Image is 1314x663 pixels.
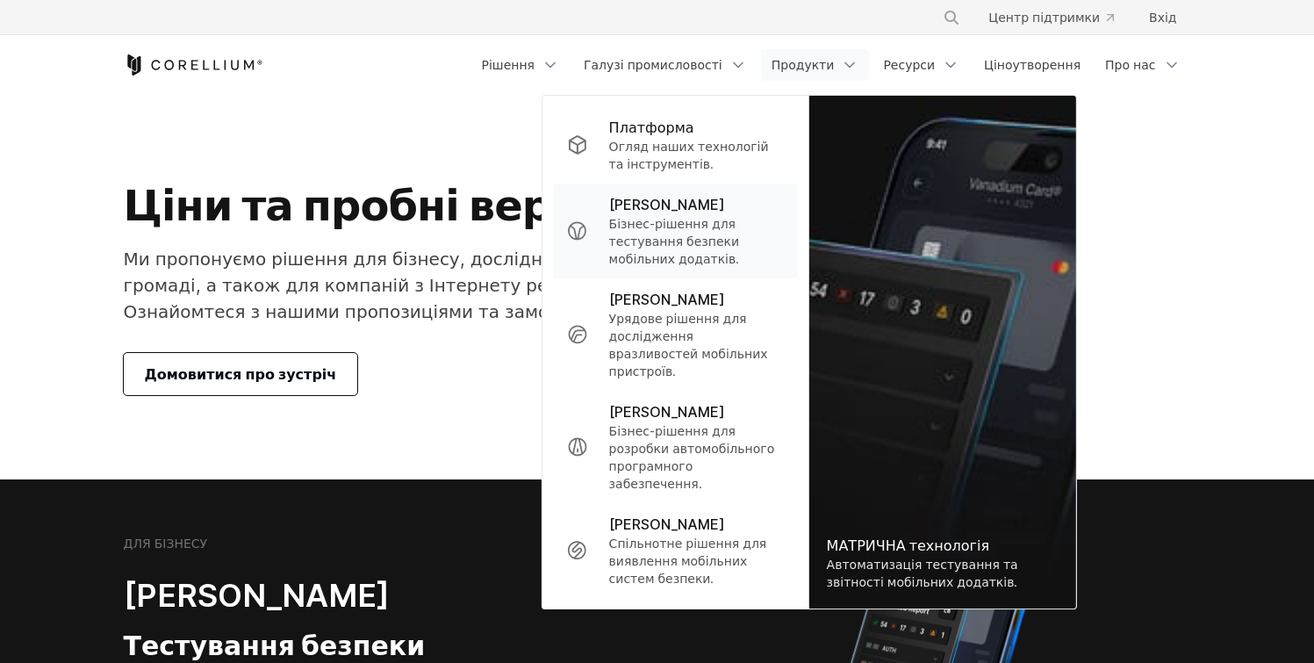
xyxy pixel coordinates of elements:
[936,2,967,33] button: Search
[827,535,1059,556] div: МАТРИЧНА технологія
[609,535,784,587] p: Спільнотне рішення для виявлення мобільних систем безпеки.
[553,106,798,184] a: Платформа Огляд наших технологій та інструментів.
[827,556,1059,591] div: Автоматизація тестування та звітності мобільних додатків.
[809,96,1076,609] a: МАТРИЧНА технологія Автоматизація тестування та звітності мобільних додатків.
[809,96,1076,609] img: Matrix_WebNav_1x
[1095,49,1190,81] a: Про нас
[553,391,798,503] a: [PERSON_NAME] Бізнес-рішення для розробки автомобільного програмного забезпечення.
[609,422,784,493] p: Бізнес-рішення для розробки автомобільного програмного забезпечення.
[124,179,823,232] h1: Ціни та пробні версії
[922,2,1190,33] div: Navigation Menu
[124,536,208,551] h6: ДЛЯ БІЗНЕСУ
[761,49,870,81] a: Продукти
[973,49,1091,81] a: Ціноутворення
[609,401,725,422] p: [PERSON_NAME]
[1135,2,1190,33] a: Вхід
[471,49,1191,81] div: Navigation Menu
[573,49,758,81] a: Галузі промисловості
[553,278,798,391] a: [PERSON_NAME] Урядове рішення для дослідження вразливостей мобільних пристроїв.
[124,54,263,76] a: Corellium Home
[124,576,573,616] h2: [PERSON_NAME]
[974,2,1128,33] a: Центр підтримки
[124,246,823,325] p: Ми пропонуємо рішення для бізнесу, дослідницьких груп, окремих осіб у громаді, а також для компан...
[872,49,970,81] a: Ресурси
[609,514,725,535] p: [PERSON_NAME]
[609,194,725,215] p: [PERSON_NAME]
[145,364,337,385] span: Домовитися про зустріч
[553,503,798,598] a: [PERSON_NAME] Спільнотне рішення для виявлення мобільних систем безпеки.
[471,49,570,81] a: Рішення
[609,138,784,173] p: Огляд наших технологій та інструментів.
[553,184,798,278] a: [PERSON_NAME] Бізнес-рішення для тестування безпеки мобільних додатків.
[609,310,784,380] p: Урядове рішення для дослідження вразливостей мобільних пристроїв.
[609,215,784,268] p: Бізнес-рішення для тестування безпеки мобільних додатків.
[609,289,725,310] p: [PERSON_NAME]
[124,353,358,395] a: Домовитися про зустріч
[609,117,694,138] p: Платформа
